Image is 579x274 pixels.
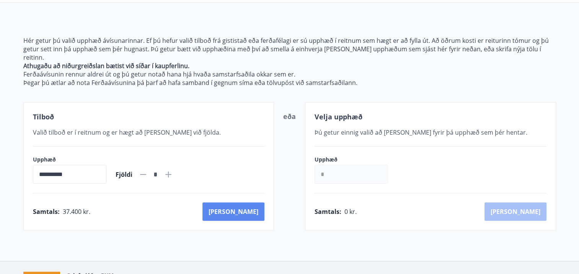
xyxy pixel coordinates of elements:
span: Þú getur einnig valið að [PERSON_NAME] fyrir þá upphæð sem þér hentar. [315,128,527,137]
span: 0 kr. [344,207,357,216]
span: 37.400 kr. [63,207,90,216]
span: eða [283,112,296,121]
span: Velja upphæð [315,112,362,121]
label: Upphæð [315,156,396,163]
p: Þegar þú ætlar að nota Ferðaávísunina þá þarf að hafa samband í gegnum síma eða tölvupóst við sam... [23,78,556,87]
p: Ferðaávísunin rennur aldrei út og þú getur notað hana hjá hvaða samstarfsaðila okkar sem er. [23,70,556,78]
span: Fjöldi [116,170,132,179]
span: Samtals : [33,207,60,216]
span: Tilboð [33,112,54,121]
label: Upphæð [33,156,106,163]
p: Hér getur þú valið upphæð ávísunarinnar. Ef þú hefur valið tilboð frá gististað eða ferðafélagi e... [23,36,556,62]
span: Valið tilboð er í reitnum og er hægt að [PERSON_NAME] við fjölda. [33,128,221,137]
strong: Athugaðu að niðurgreiðslan bætist við síðar í kaupferlinu. [23,62,189,70]
span: Samtals : [315,207,341,216]
button: [PERSON_NAME] [202,202,264,221]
